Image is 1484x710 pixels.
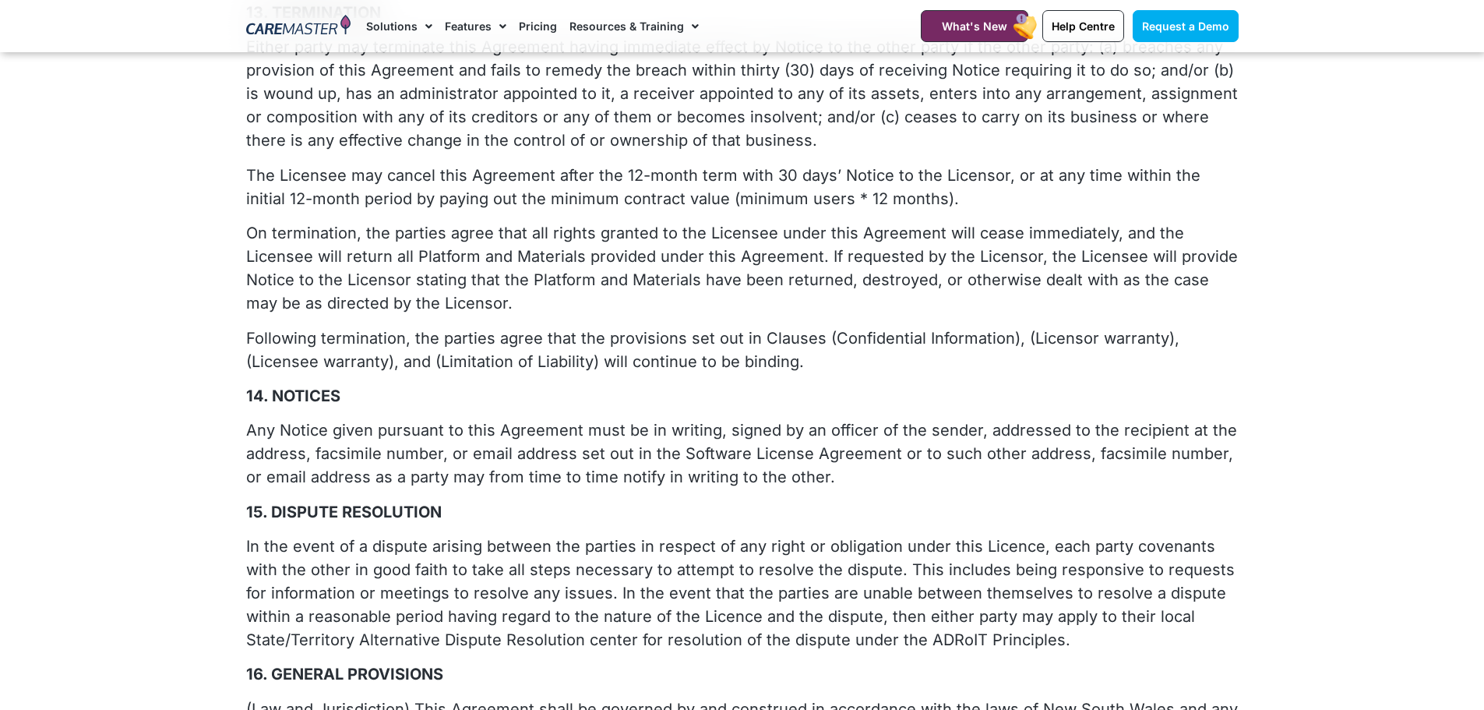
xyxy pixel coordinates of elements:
[921,10,1028,42] a: What's New
[246,15,351,38] img: CareMaster Logo
[246,503,442,521] b: 15. DISPUTE RESOLUTION
[246,221,1239,315] p: On termination, the parties agree that all rights granted to the Licensee under this Agreement wi...
[246,387,340,405] b: 14. NOTICES
[942,19,1007,33] span: What's New
[1133,10,1239,42] a: Request a Demo
[246,665,443,684] b: 16. GENERAL PROVISIONS
[1052,19,1115,33] span: Help Centre
[1042,10,1124,42] a: Help Centre
[246,164,1239,210] p: The Licensee may cancel this Agreement after the 12-month term with 30 days’ Notice to the Licens...
[1142,19,1229,33] span: Request a Demo
[246,535,1239,652] p: In the event of a dispute arising between the parties in respect of any right or obligation under...
[246,327,1239,373] p: Following termination, the parties agree that the provisions set out in Clauses (Confidential Inf...
[246,35,1239,152] p: Either party may terminate this Agreement having immediate effect by Notice to the other party if...
[246,419,1239,489] p: Any Notice given pursuant to this Agreement must be in writing, signed by an officer of the sende...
